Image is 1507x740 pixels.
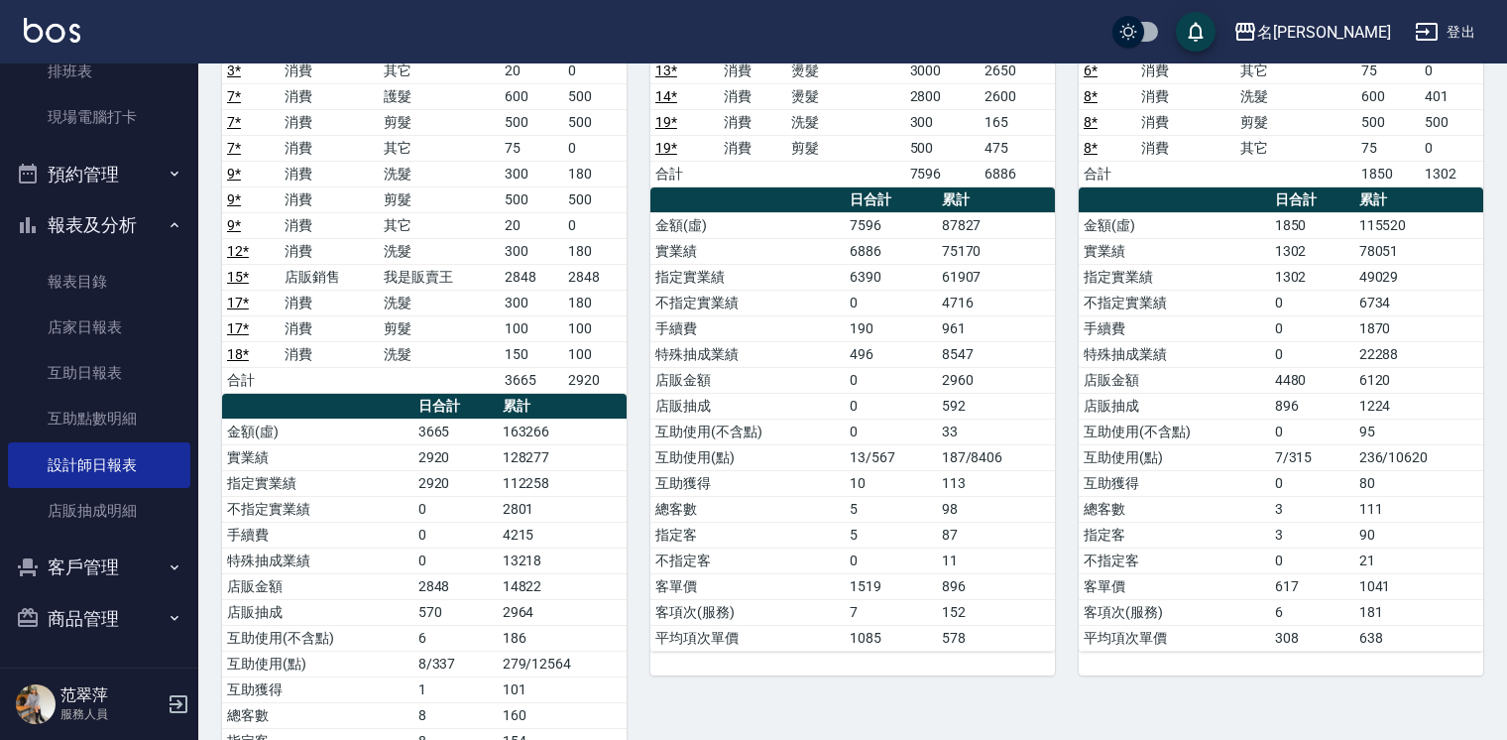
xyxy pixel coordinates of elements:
[222,522,413,548] td: 手續費
[650,238,845,264] td: 實業績
[500,161,563,186] td: 300
[413,522,498,548] td: 0
[222,599,413,625] td: 店販抽成
[1235,83,1356,109] td: 洗髮
[650,315,845,341] td: 手續費
[980,109,1055,135] td: 165
[905,161,981,186] td: 7596
[845,496,937,522] td: 5
[937,470,1055,496] td: 113
[937,393,1055,419] td: 592
[280,341,380,367] td: 消費
[1136,135,1236,161] td: 消費
[498,599,627,625] td: 2964
[500,367,563,393] td: 3665
[786,135,904,161] td: 剪髮
[563,238,627,264] td: 180
[8,442,190,488] a: 設計師日報表
[1420,58,1483,83] td: 0
[1235,58,1356,83] td: 其它
[500,186,563,212] td: 500
[413,419,498,444] td: 3665
[937,573,1055,599] td: 896
[937,264,1055,290] td: 61907
[1420,83,1483,109] td: 401
[937,290,1055,315] td: 4716
[563,290,627,315] td: 180
[980,135,1055,161] td: 475
[1270,341,1354,367] td: 0
[650,264,845,290] td: 指定實業績
[1354,367,1483,393] td: 6120
[845,573,937,599] td: 1519
[379,135,500,161] td: 其它
[1356,109,1420,135] td: 500
[980,161,1055,186] td: 6886
[498,651,627,677] td: 279/12564
[498,419,627,444] td: 163266
[845,599,937,625] td: 7
[1079,625,1270,651] td: 平均項次單價
[937,238,1055,264] td: 75170
[8,259,190,305] a: 報表目錄
[1420,161,1483,186] td: 1302
[1270,367,1354,393] td: 4480
[280,161,380,186] td: 消費
[937,496,1055,522] td: 98
[8,94,190,140] a: 現場電腦打卡
[379,290,500,315] td: 洗髮
[413,651,498,677] td: 8/337
[413,548,498,573] td: 0
[8,350,190,396] a: 互助日報表
[786,58,904,83] td: 燙髮
[379,212,500,238] td: 其它
[786,83,904,109] td: 燙髮
[650,444,845,470] td: 互助使用(點)
[1270,496,1354,522] td: 3
[1136,109,1236,135] td: 消費
[500,58,563,83] td: 20
[1270,393,1354,419] td: 896
[650,290,845,315] td: 不指定實業績
[905,109,981,135] td: 300
[845,393,937,419] td: 0
[563,212,627,238] td: 0
[937,548,1055,573] td: 11
[60,685,162,705] h5: 范翠萍
[1407,14,1483,51] button: 登出
[1354,496,1483,522] td: 111
[937,212,1055,238] td: 87827
[1079,573,1270,599] td: 客單價
[650,341,845,367] td: 特殊抽成業績
[1079,548,1270,573] td: 不指定客
[1354,444,1483,470] td: 236/10620
[498,444,627,470] td: 128277
[1079,341,1270,367] td: 特殊抽成業績
[500,212,563,238] td: 20
[222,702,413,728] td: 總客數
[563,341,627,367] td: 100
[1420,109,1483,135] td: 500
[222,470,413,496] td: 指定實業績
[650,625,845,651] td: 平均項次單價
[1354,187,1483,213] th: 累計
[1354,290,1483,315] td: 6734
[845,625,937,651] td: 1085
[650,573,845,599] td: 客單價
[1079,161,1136,186] td: 合計
[1270,212,1354,238] td: 1850
[413,496,498,522] td: 0
[1136,58,1236,83] td: 消費
[845,444,937,470] td: 13/567
[563,186,627,212] td: 500
[905,58,981,83] td: 3000
[500,341,563,367] td: 150
[413,599,498,625] td: 570
[937,599,1055,625] td: 152
[1136,83,1236,109] td: 消費
[498,394,627,420] th: 累計
[719,109,787,135] td: 消費
[1270,187,1354,213] th: 日合計
[845,290,937,315] td: 0
[845,264,937,290] td: 6390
